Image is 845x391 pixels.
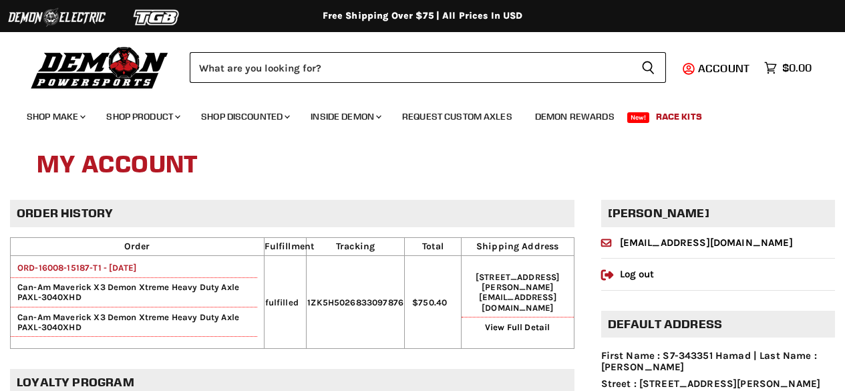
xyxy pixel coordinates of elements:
[601,200,836,227] h2: [PERSON_NAME]
[412,297,447,307] span: $750.40
[601,378,836,390] li: Street : [STREET_ADDRESS][PERSON_NAME]
[11,238,265,256] th: Order
[601,268,655,280] a: Log out
[190,52,666,83] form: Product
[191,103,298,130] a: Shop Discounted
[306,256,405,349] td: 1ZK5H5026833097876
[392,103,522,130] a: Request Custom Axles
[17,103,94,130] a: Shop Make
[601,311,836,338] h2: Default address
[698,61,749,75] span: Account
[264,238,306,256] th: Fulfillment
[11,322,81,332] span: PAXL-3040XHD
[264,256,306,349] td: fulfilled
[107,5,207,30] img: TGB Logo 2
[525,103,625,130] a: Demon Rewards
[461,238,574,256] th: Shipping Address
[301,103,389,130] a: Inside Demon
[11,282,257,292] span: Can-Am Maverick X3 Demon Xtreme Heavy Duty Axle
[601,350,836,374] li: First Name : S7-343351 Hamad | Last Name : [PERSON_NAME]
[601,237,793,249] a: [EMAIL_ADDRESS][DOMAIN_NAME]
[405,238,461,256] th: Total
[627,112,650,123] span: New!
[461,256,574,349] td: [STREET_ADDRESS][PERSON_NAME]
[11,312,257,322] span: Can-Am Maverick X3 Demon Xtreme Heavy Duty Axle
[11,263,136,273] a: ORD-16008-15187-T1 - [DATE]
[485,322,550,332] a: View Full Detail
[631,52,666,83] button: Search
[11,292,81,302] span: PAXL-3040XHD
[10,200,574,227] h2: Order history
[190,52,631,83] input: Search
[37,144,808,186] h1: My Account
[479,292,556,312] span: [EMAIL_ADDRESS][DOMAIN_NAME]
[27,43,173,91] img: Demon Powersports
[646,103,712,130] a: Race Kits
[17,98,808,130] ul: Main menu
[757,58,818,78] a: $0.00
[782,61,812,74] span: $0.00
[7,5,107,30] img: Demon Electric Logo 2
[96,103,188,130] a: Shop Product
[692,62,757,74] a: Account
[306,238,405,256] th: Tracking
